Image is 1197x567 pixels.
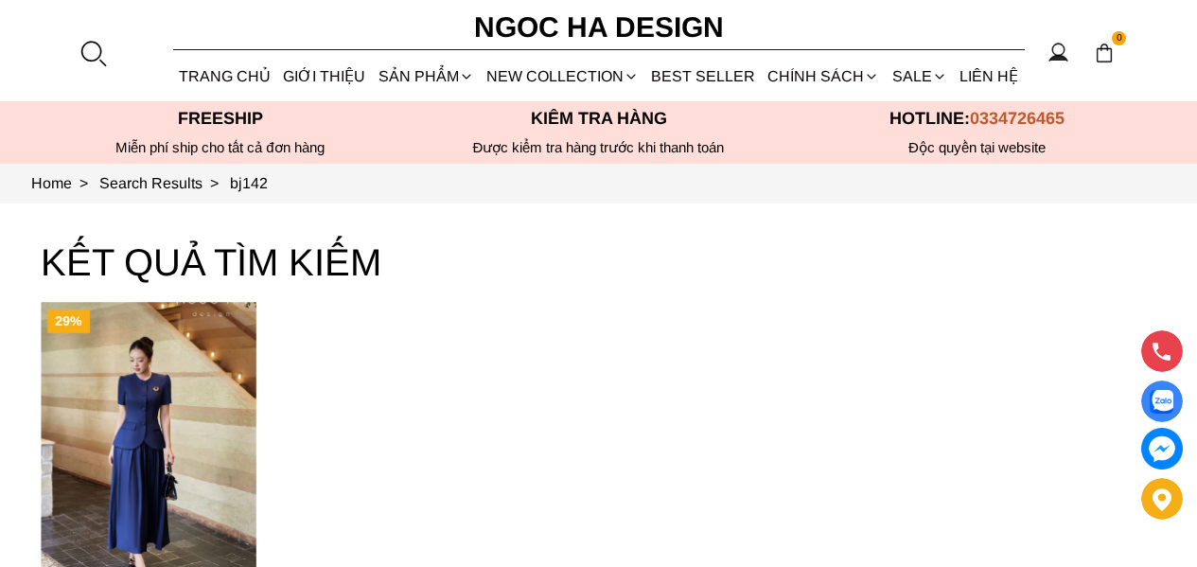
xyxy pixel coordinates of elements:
[31,139,410,156] div: Miễn phí ship cho tất cả đơn hàng
[1150,390,1173,414] img: Display image
[1094,43,1115,63] img: img-CART-ICON-ksit0nf1
[457,5,741,50] a: Ngoc Ha Design
[41,232,1157,292] h3: KẾT QUẢ TÌM KIẾM
[31,175,99,191] a: Link to Home
[230,175,268,191] a: Link to bj142
[1141,428,1183,470] a: messenger
[410,139,788,156] p: Được kiểm tra hàng trước khi thanh toán
[277,51,372,101] a: GIỚI THIỆU
[531,109,667,128] font: Kiểm tra hàng
[1112,31,1127,46] span: 0
[202,175,226,191] span: >
[645,51,762,101] a: BEST SELLER
[788,139,1167,156] h6: Độc quyền tại website
[173,51,277,101] a: TRANG CHỦ
[480,51,644,101] a: NEW COLLECTION
[99,175,230,191] a: Link to Search Results
[886,51,953,101] a: SALE
[31,109,410,129] p: Freeship
[372,51,480,101] div: SẢN PHẨM
[953,51,1024,101] a: LIÊN HỆ
[970,109,1065,128] span: 0334726465
[72,175,96,191] span: >
[788,109,1167,129] p: Hotline:
[1141,381,1183,422] a: Display image
[762,51,886,101] div: Chính sách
